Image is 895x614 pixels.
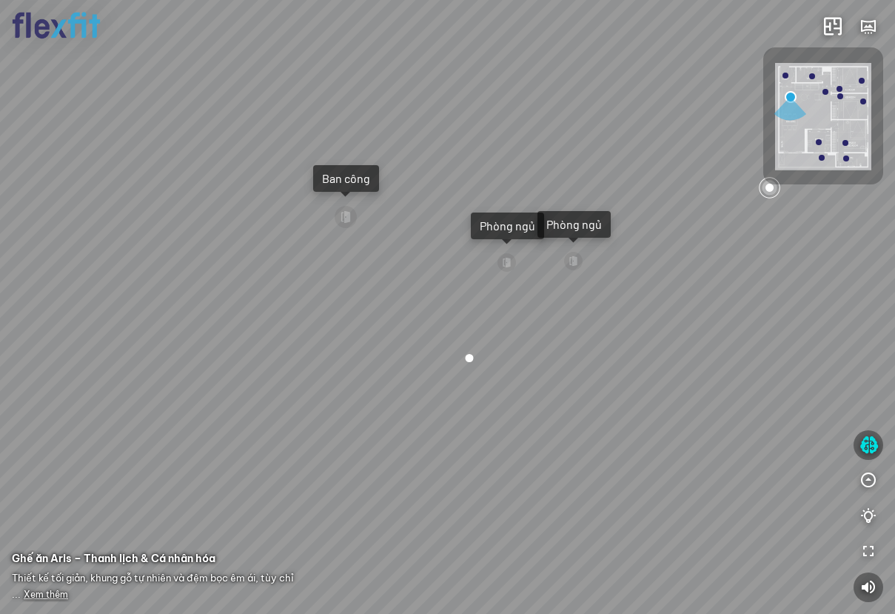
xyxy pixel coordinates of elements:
[24,589,68,600] span: Xem thêm
[775,63,871,170] img: Flexfit_Apt1_M__JKL4XAWR2ATG.png
[322,171,370,186] div: Ban công
[546,217,602,232] div: Phòng ngủ
[12,588,68,600] span: ...
[12,12,101,39] img: logo
[480,218,535,233] div: Phòng ngủ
